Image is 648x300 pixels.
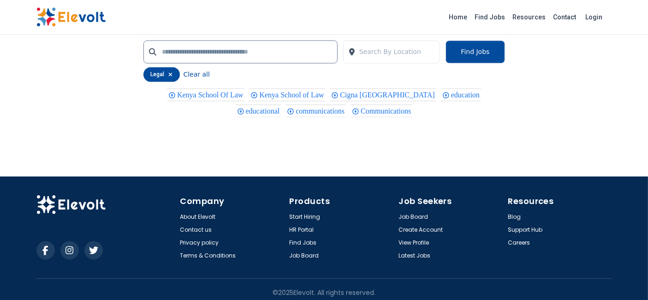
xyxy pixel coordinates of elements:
span: educational [246,107,283,115]
div: education [441,88,481,101]
h4: Job Seekers [399,195,503,208]
div: Communications [351,104,412,117]
a: Terms & Conditions [180,252,236,259]
span: Kenya School of Law [259,91,327,99]
a: Login [580,8,608,26]
p: © 2025 Elevolt. All rights reserved. [273,288,375,297]
a: Job Board [399,213,428,221]
a: Contact [550,10,580,24]
a: Careers [508,239,530,246]
a: Support Hub [508,226,543,234]
a: Privacy policy [180,239,219,246]
h4: Company [180,195,284,208]
a: Home [446,10,471,24]
a: Resources [509,10,550,24]
span: education [451,91,482,99]
div: Kenya School Of Law [167,88,245,101]
a: Find Jobs [471,10,509,24]
a: Contact us [180,226,212,234]
iframe: Chat Widget [602,256,648,300]
button: Find Jobs [446,40,505,63]
a: Latest Jobs [399,252,431,259]
div: Kenya School of Law [249,88,325,101]
div: communications [285,104,346,117]
h4: Products [290,195,393,208]
span: communications [296,107,347,115]
div: Cigna Kenya [330,88,436,101]
span: Communications [361,107,414,115]
a: View Profile [399,239,429,246]
a: HR Portal [290,226,314,234]
span: Cigna [GEOGRAPHIC_DATA] [340,91,437,99]
button: Clear all [184,67,210,82]
a: Job Board [290,252,319,259]
img: Elevolt [36,7,106,27]
a: Create Account [399,226,443,234]
a: Find Jobs [290,239,317,246]
span: Kenya School Of Law [177,91,246,99]
a: Blog [508,213,521,221]
a: Start Hiring [290,213,321,221]
div: legal [143,67,180,82]
div: educational [236,104,281,117]
h4: Resources [508,195,612,208]
img: Elevolt [36,195,106,214]
a: About Elevolt [180,213,216,221]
